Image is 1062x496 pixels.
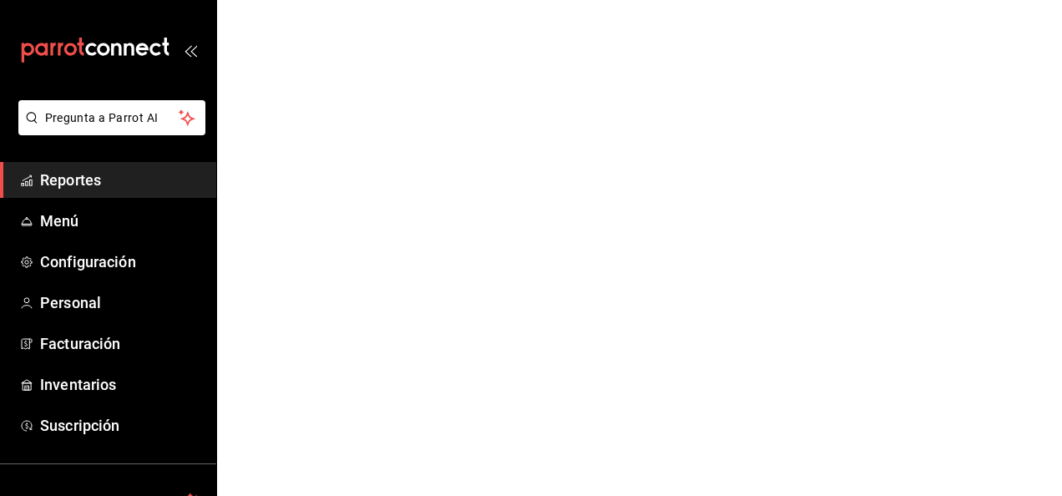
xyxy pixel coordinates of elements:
[40,294,101,311] font: Personal
[45,109,180,127] span: Pregunta a Parrot AI
[184,43,197,57] button: open_drawer_menu
[40,417,119,434] font: Suscripción
[40,171,101,189] font: Reportes
[40,212,79,230] font: Menú
[18,100,205,135] button: Pregunta a Parrot AI
[40,253,136,271] font: Configuración
[40,376,116,393] font: Inventarios
[40,335,120,352] font: Facturación
[12,121,205,139] a: Pregunta a Parrot AI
